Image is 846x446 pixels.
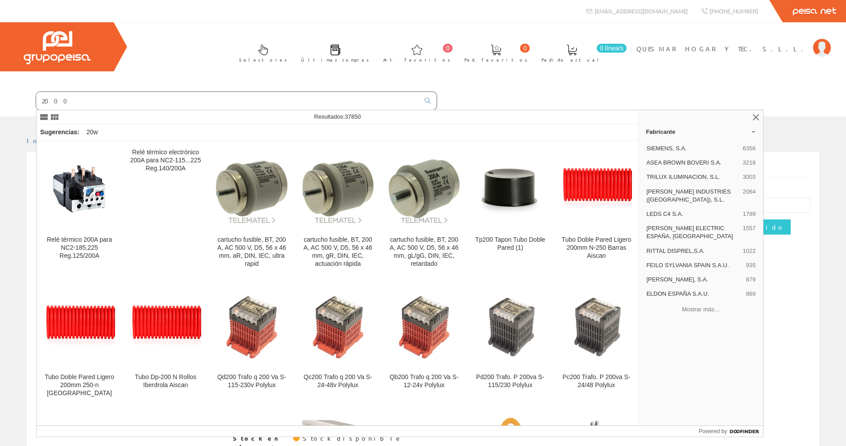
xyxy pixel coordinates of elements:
[388,236,460,268] div: cartucho fusible, BT, 200 A, AC 500 V, D5, 56 x 46 mm, gL/gG, DIN, IEC, retardado
[746,261,756,269] span: 935
[123,141,208,278] a: Relé térmico electrónico 200A para NC2-115...225 Reg.140/200A
[381,279,467,408] a: Qb200 Trafo q 200 Va S-12-24v Polylux Qb200 Trafo q 200 Va S-12-24v Polylux
[746,276,756,284] span: 879
[388,373,460,389] div: Qb200 Trafo q 200 Va S-12-24v Polylux
[230,37,292,68] a: Selectores
[209,141,294,278] a: cartucho fusible, BT, 200 A, AC 500 V, D5, 56 x 46 mm, aR, DIN, IEC, ultra rapid cartucho fusible...
[541,55,602,64] span: Pedido actual
[36,92,419,110] input: Buscar ...
[743,145,755,153] span: 6356
[646,173,739,181] span: TRILUX ILUMINACION, S.L.
[561,373,632,389] div: Pc200 Trafo. P 200va S-24/48 Polylux
[443,44,453,53] span: 0
[216,153,287,224] img: cartucho fusible, BT, 200 A, AC 500 V, D5, 56 x 46 mm, aR, DIN, IEC, ultra rapid
[216,373,287,389] div: Qd200 Trafo q 200 Va S-115-230v Polylux
[383,55,450,64] span: Art. favoritos
[381,141,467,278] a: cartucho fusible, BT, 200 A, AC 500 V, D5, 56 x 46 mm, gL/gG, DIN, IEC, retardado cartucho fusibl...
[301,55,369,64] span: Últimas compras
[83,124,102,140] div: 20w
[646,224,739,240] span: [PERSON_NAME] ELECTRIC ESPAÑA, [GEOGRAPHIC_DATA]
[467,279,553,408] a: Pd200 Trafo. P 200va S-115/230 Polylux Pd200 Trafo. P 200va S-115/230 Polylux
[44,373,115,397] div: Tubo Doble Pared Ligero 200mm 250-n [GEOGRAPHIC_DATA]
[216,290,287,362] img: Qd200 Trafo q 200 Va S-115-230v Polylux
[388,290,460,362] img: Qb200 Trafo q 200 Va S-12-24v Polylux
[475,236,546,252] div: Tp200 Tapon Tubo Doble Pared (1)
[130,149,201,173] div: Relé térmico electrónico 200A para NC2-115...225 Reg.140/200A
[646,261,742,269] span: FEILO SYLVANIA SPAIN S.A.U.
[597,44,627,53] span: 0 línea/s
[743,210,755,218] span: 1789
[44,157,115,221] img: Relé térmico 200A para NC2-185,225 Reg.125/200A
[743,188,755,204] span: 2064
[295,279,381,408] a: Qc200 Trafo q 200 Va S-24-48v Polylux Qc200 Trafo q 200 Va S-24-48v Polylux
[303,434,402,443] div: Stock disponible
[743,247,755,255] span: 1022
[594,7,688,15] span: [EMAIL_ADDRESS][DOMAIN_NAME]
[345,113,361,120] span: 37850
[553,279,639,408] a: Pc200 Trafo. P 200va S-24/48 Polylux Pc200 Trafo. P 200va S-24/48 Polylux
[467,141,553,278] a: Tp200 Tapon Tubo Doble Pared (1) Tp200 Tapon Tubo Doble Pared (1)
[302,373,374,389] div: Qc200 Trafo q 200 Va S-24-48v Polylux
[636,44,809,53] span: QUESMAR HOGAR Y TEC. S.L.L.
[746,290,756,298] span: 869
[743,173,755,181] span: 3003
[123,279,208,408] a: Tubo Dp-200 N Rollos Iberdrola Aiscan Tubo Dp-200 N Rollos Iberdrola Aiscan
[646,276,742,284] span: [PERSON_NAME], S.A.
[646,290,742,298] span: ELDON ESPAÑA S.A.U.
[646,247,739,255] span: RITTAL DISPREL,S.A.
[239,55,287,64] span: Selectores
[646,210,739,218] span: LEDS C4 S.A.
[295,141,381,278] a: cartucho fusible, BT, 200 A, AC 500 V, D5, 56 x 46 mm, gR, DIN, IEC, actuación rápida cartucho fu...
[37,126,81,139] div: Sugerencias:
[636,37,831,45] a: QUESMAR HOGAR Y TEC. S.L.L.
[699,427,727,435] span: Powered by
[646,159,739,167] span: ASEA BROWN BOVERI S.A.
[302,153,374,224] img: cartucho fusible, BT, 200 A, AC 500 V, D5, 56 x 46 mm, gR, DIN, IEC, actuación rápida
[37,141,122,278] a: Relé térmico 200A para NC2-185,225 Reg.125/200A Relé térmico 200A para NC2-185,225 Reg.125/200A
[475,373,546,389] div: Pd200 Trafo. P 200va S-115/230 Polylux
[646,188,739,204] span: [PERSON_NAME] INDUSTRIES ([GEOGRAPHIC_DATA]), S.L.
[388,153,460,224] img: cartucho fusible, BT, 200 A, AC 500 V, D5, 56 x 46 mm, gL/gG, DIN, IEC, retardado
[130,302,201,350] img: Tubo Dp-200 N Rollos Iberdrola Aiscan
[561,165,632,213] img: Tubo Doble Pared Ligero 200mm N-250 Barras Aiscan
[475,161,546,215] img: Tp200 Tapon Tubo Doble Pared (1)
[27,136,65,145] a: Inicio
[699,426,763,437] a: Powered by
[24,31,91,64] img: Grupo Peisa
[646,145,739,153] span: SIEMENS, S.A.
[130,373,201,389] div: Tubo Dp-200 N Rollos Iberdrola Aiscan
[520,44,530,53] span: 0
[302,236,374,268] div: cartucho fusible, BT, 200 A, AC 500 V, D5, 56 x 46 mm, gR, DIN, IEC, actuación rápida
[302,290,374,362] img: Qc200 Trafo q 200 Va S-24-48v Polylux
[553,141,639,278] a: Tubo Doble Pared Ligero 200mm N-250 Barras Aiscan Tubo Doble Pared Ligero 200mm N-250 Barras Aiscan
[44,236,115,260] div: Relé térmico 200A para NC2-185,225 Reg.125/200A
[292,37,374,68] a: Últimas compras
[37,279,122,408] a: Tubo Doble Pared Ligero 200mm 250-n Aiscan Tubo Doble Pared Ligero 200mm 250-n [GEOGRAPHIC_DATA]
[642,302,759,317] button: Mostrar más…
[475,290,546,362] img: Pd200 Trafo. P 200va S-115/230 Polylux
[743,159,755,167] span: 3218
[44,302,115,350] img: Tubo Doble Pared Ligero 200mm 250-n Aiscan
[561,290,632,362] img: Pc200 Trafo. P 200va S-24/48 Polylux
[561,236,632,260] div: Tubo Doble Pared Ligero 200mm N-250 Barras Aiscan
[314,113,361,120] span: Resultados:
[710,7,758,15] span: [PHONE_NUMBER]
[209,279,294,408] a: Qd200 Trafo q 200 Va S-115-230v Polylux Qd200 Trafo q 200 Va S-115-230v Polylux
[216,236,287,268] div: cartucho fusible, BT, 200 A, AC 500 V, D5, 56 x 46 mm, aR, DIN, IEC, ultra rapid
[639,124,763,139] a: Fabricante
[464,55,528,64] span: Ped. favoritos
[743,224,755,240] span: 1557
